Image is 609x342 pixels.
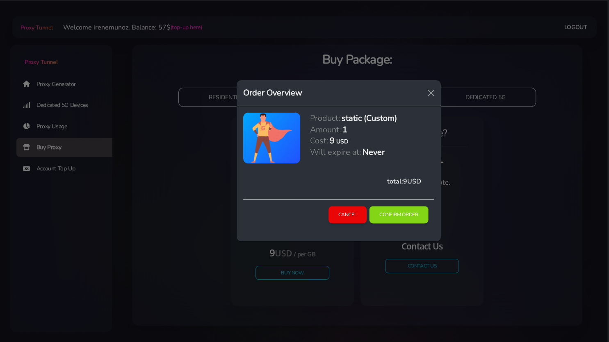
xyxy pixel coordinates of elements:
span: total: USD [387,177,421,186]
button: Close [424,86,438,100]
iframe: Webchat Widget [569,302,599,332]
span: 9 [403,177,407,186]
h5: Never [363,147,385,158]
h5: Product: [310,113,340,124]
h5: Order Overview [243,87,302,99]
button: Cancel [328,206,367,223]
h5: Will expire at: [310,147,361,158]
h5: Cost: [310,135,328,146]
h5: 1 [342,124,347,135]
h5: 9 [330,135,335,146]
h6: USD [336,138,348,145]
h5: static (Custom) [342,113,397,124]
button: Confirm Order [370,206,429,224]
img: antenna.png [250,113,293,163]
h5: Amount: [310,124,341,135]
